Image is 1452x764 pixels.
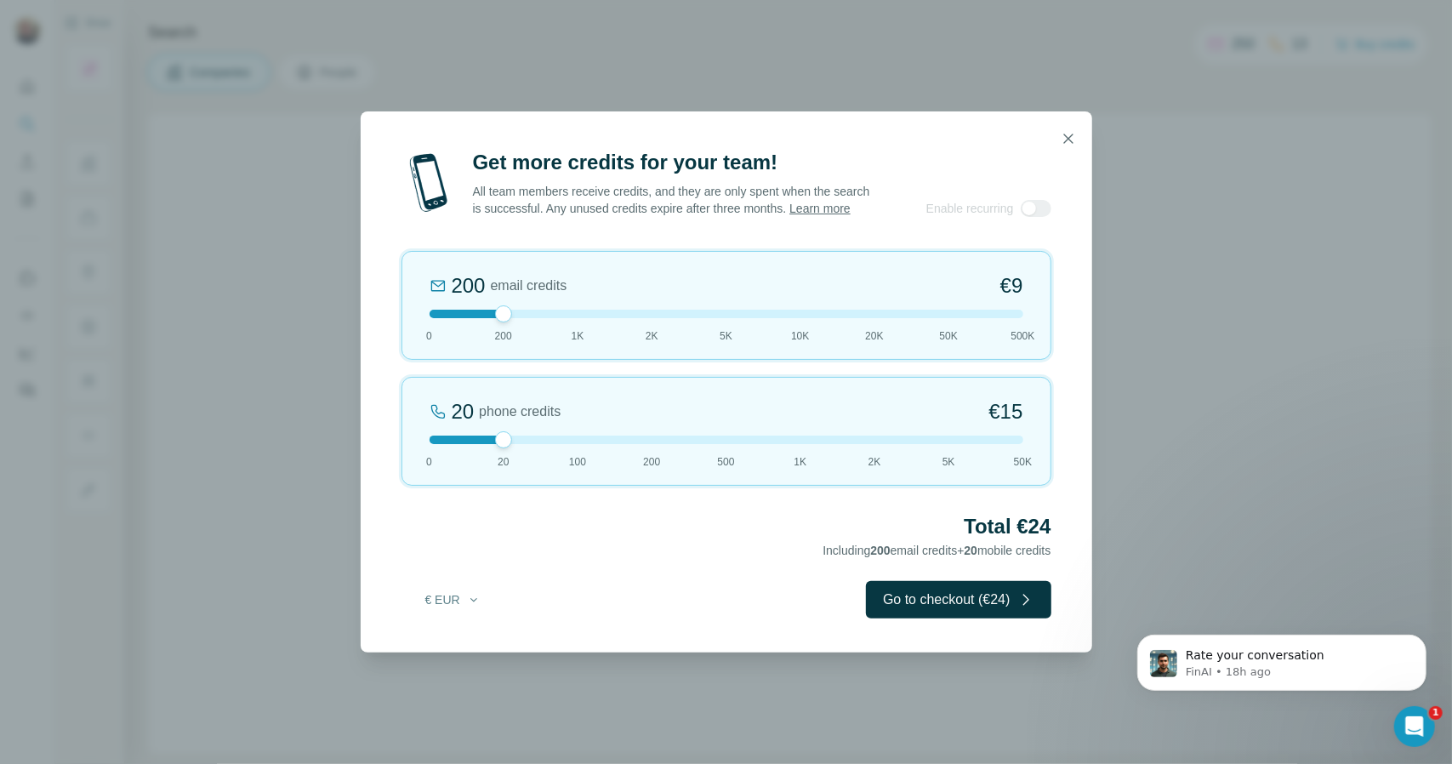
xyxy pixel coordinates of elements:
span: 100 [569,454,586,470]
span: 50K [940,328,958,344]
span: 200 [495,328,512,344]
iframe: Intercom live chat [1394,706,1435,747]
span: Including email credits + mobile credits [823,544,1051,557]
p: All team members receive credits, and they are only spent when the search is successful. Any unus... [473,183,872,217]
div: 20 [452,398,475,425]
span: 20K [865,328,883,344]
h2: Total €24 [401,513,1051,540]
span: 0 [426,328,432,344]
span: 0 [426,454,432,470]
span: €15 [988,398,1022,425]
span: 5K [720,328,732,344]
img: mobile-phone [401,149,456,217]
span: 20 [965,544,978,557]
span: 200 [870,544,890,557]
span: 500K [1011,328,1034,344]
span: 5K [942,454,955,470]
span: Enable recurring [926,200,1014,217]
div: 200 [452,272,486,299]
button: € EUR [413,584,493,615]
span: 50K [1014,454,1032,470]
span: 2K [646,328,658,344]
button: Go to checkout (€24) [866,581,1051,619]
a: Learn more [789,202,851,215]
span: email credits [491,276,567,296]
span: €9 [1000,272,1023,299]
span: 500 [717,454,734,470]
span: 1K [572,328,584,344]
span: phone credits [479,402,561,422]
span: 2K [868,454,881,470]
span: 1 [1429,706,1443,720]
iframe: Intercom notifications message [1112,599,1452,718]
span: 20 [498,454,509,470]
span: 200 [643,454,660,470]
span: 10K [791,328,809,344]
span: 1K [794,454,806,470]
